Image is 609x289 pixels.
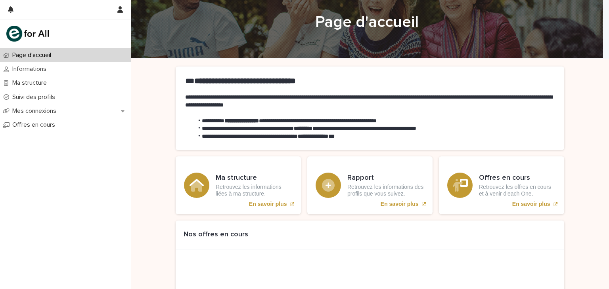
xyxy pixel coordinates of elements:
[12,52,51,58] font: Page d'accueil
[347,184,423,197] font: Retrouvez les informations des profils que vous suivez.
[249,201,287,207] font: En savoir plus
[12,66,46,72] font: Informations
[12,94,55,100] font: Suivi des profils
[479,184,551,197] font: Retrouvez les offres en cours et à venir d'each One.
[176,156,301,214] a: En savoir plus
[12,108,56,114] font: Mes connexions
[12,122,55,128] font: Offres en cours
[347,174,374,181] font: Rapport
[6,26,49,42] img: mHINNnv7SNCQZijbaqql
[184,231,248,238] font: Nos offres en cours
[12,80,47,86] font: Ma structure
[216,184,282,197] font: Retrouvez les informations liées à ma structure.
[307,156,433,214] a: En savoir plus
[439,156,564,214] a: En savoir plus
[315,14,419,30] font: Page d'accueil
[381,201,419,207] font: En savoir plus
[216,174,257,181] font: Ma structure
[479,174,530,181] font: Offres en cours
[512,201,550,207] font: En savoir plus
